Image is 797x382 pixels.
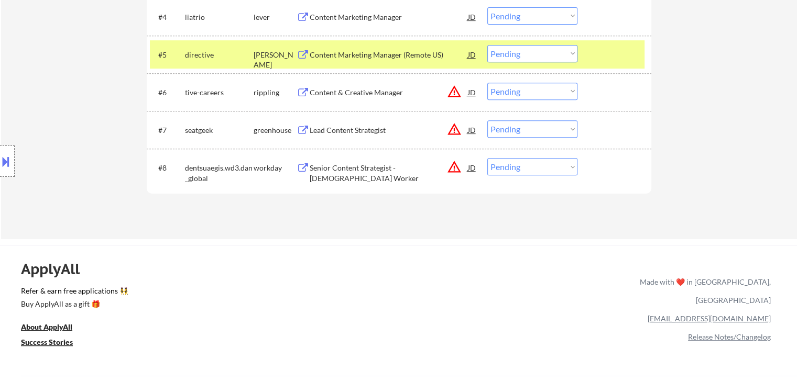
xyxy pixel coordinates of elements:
[158,50,177,60] div: #5
[648,314,771,323] a: [EMAIL_ADDRESS][DOMAIN_NAME]
[158,12,177,23] div: #4
[310,125,468,136] div: Lead Content Strategist
[467,158,477,177] div: JD
[21,300,126,308] div: Buy ApplyAll as a gift 🎁
[447,84,462,99] button: warning_amber
[21,336,87,350] a: Success Stories
[636,273,771,309] div: Made with ❤️ in [GEOGRAPHIC_DATA], [GEOGRAPHIC_DATA]
[21,298,126,311] a: Buy ApplyAll as a gift 🎁
[185,87,254,98] div: tive-careers
[21,338,73,346] u: Success Stories
[21,260,92,278] div: ApplyAll
[21,287,421,298] a: Refer & earn free applications 👯‍♀️
[467,7,477,26] div: JD
[310,87,468,98] div: Content & Creative Manager
[254,12,297,23] div: lever
[467,83,477,102] div: JD
[21,322,72,331] u: About ApplyAll
[310,12,468,23] div: Content Marketing Manager
[447,160,462,174] button: warning_amber
[254,87,297,98] div: rippling
[185,163,254,183] div: dentsuaegis.wd3.dan_global
[688,332,771,341] a: Release Notes/Changelog
[185,125,254,136] div: seatgeek
[447,122,462,137] button: warning_amber
[310,50,468,60] div: Content Marketing Manager (Remote US)
[185,12,254,23] div: liatrio
[21,321,87,334] a: About ApplyAll
[467,120,477,139] div: JD
[254,163,297,173] div: workday
[185,50,254,60] div: directive
[310,163,468,183] div: Senior Content Strategist - [DEMOGRAPHIC_DATA] Worker
[467,45,477,64] div: JD
[254,50,297,70] div: [PERSON_NAME]
[254,125,297,136] div: greenhouse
